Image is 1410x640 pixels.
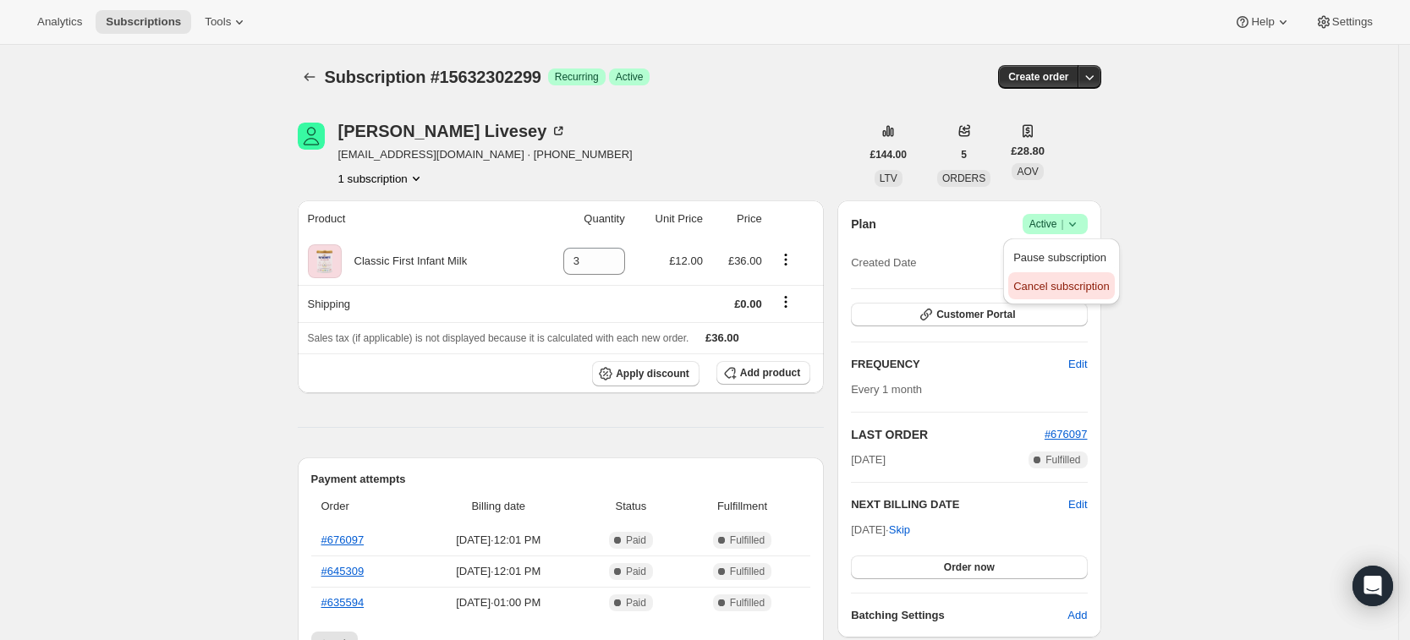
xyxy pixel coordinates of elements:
[1332,15,1373,29] span: Settings
[96,10,191,34] button: Subscriptions
[555,70,599,84] span: Recurring
[851,451,886,468] span: [DATE]
[684,498,800,515] span: Fulfillment
[321,533,365,546] a: #676097
[298,123,325,150] span: Brooke Livesey
[730,565,765,578] span: Fulfilled
[851,356,1068,373] h2: FREQUENCY
[851,303,1087,326] button: Customer Portal
[734,298,762,310] span: £0.00
[205,15,231,29] span: Tools
[1045,428,1088,440] a: #676097
[1008,70,1068,84] span: Create order
[1017,166,1038,178] span: AOV
[1057,602,1097,629] button: Add
[1008,272,1114,299] button: Cancel subscription
[942,172,985,184] span: ORDERS
[944,561,995,574] span: Order now
[936,308,1015,321] span: Customer Portal
[311,471,811,488] h2: Payment attempts
[1352,566,1393,606] div: Open Intercom Messenger
[1045,426,1088,443] button: #676097
[851,607,1067,624] h6: Batching Settings
[1061,217,1063,231] span: |
[1013,251,1106,264] span: Pause subscription
[730,533,765,547] span: Fulfilled
[870,148,907,161] span: £144.00
[311,488,414,525] th: Order
[106,15,181,29] span: Subscriptions
[420,563,579,580] span: [DATE] · 12:01 PM
[1013,280,1109,293] span: Cancel subscription
[1305,10,1383,34] button: Settings
[27,10,92,34] button: Analytics
[1008,243,1114,271] button: Pause subscription
[325,68,541,86] span: Subscription #15632302299
[308,332,689,344] span: Sales tax (if applicable) is not displayed because it is calculated with each new order.
[592,361,700,386] button: Apply discount
[879,517,920,544] button: Skip
[338,146,633,163] span: [EMAIL_ADDRESS][DOMAIN_NAME] · [PHONE_NUMBER]
[626,533,646,547] span: Paid
[851,216,876,232] h2: Plan
[298,65,321,89] button: Subscriptions
[626,565,646,578] span: Paid
[730,596,765,610] span: Fulfilled
[772,250,799,269] button: Product actions
[195,10,258,34] button: Tools
[1224,10,1301,34] button: Help
[708,200,767,238] th: Price
[1011,143,1045,160] span: £28.80
[338,123,568,139] div: [PERSON_NAME] Livesey
[616,70,644,84] span: Active
[588,498,674,515] span: Status
[880,172,897,184] span: LTV
[321,596,365,609] a: #635594
[851,523,910,536] span: [DATE] ·
[851,555,1087,579] button: Order now
[1058,351,1097,378] button: Edit
[851,496,1068,513] h2: NEXT BILLING DATE
[860,143,917,167] button: £144.00
[308,244,342,278] img: product img
[1029,216,1081,232] span: Active
[342,253,468,270] div: Classic First Infant Milk
[37,15,82,29] span: Analytics
[851,426,1045,443] h2: LAST ORDER
[1067,607,1087,624] span: Add
[889,522,910,539] span: Skip
[338,170,425,187] button: Product actions
[851,254,916,271] span: Created Date
[1251,15,1274,29] span: Help
[951,143,977,167] button: 5
[616,367,689,380] span: Apply discount
[298,200,534,238] th: Product
[420,594,579,611] span: [DATE] · 01:00 PM
[420,498,579,515] span: Billing date
[420,532,579,549] span: [DATE] · 12:01 PM
[533,200,630,238] th: Quantity
[998,65,1078,89] button: Create order
[669,254,703,267] span: £12.00
[626,596,646,610] span: Paid
[740,366,800,380] span: Add product
[298,285,534,322] th: Shipping
[961,148,967,161] span: 5
[851,383,922,396] span: Every 1 month
[728,254,762,267] span: £36.00
[1068,496,1087,513] button: Edit
[1068,356,1087,373] span: Edit
[630,200,708,238] th: Unit Price
[1045,453,1080,467] span: Fulfilled
[772,293,799,311] button: Shipping actions
[705,331,739,344] span: £36.00
[716,361,810,385] button: Add product
[321,565,365,577] a: #645309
